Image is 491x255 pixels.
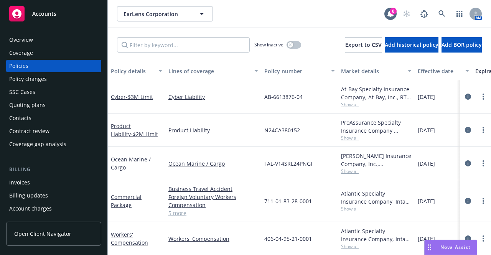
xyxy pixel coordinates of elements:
span: - $2M Limit [131,130,158,138]
span: EarLens Corporation [124,10,190,18]
button: Policy number [261,62,338,80]
a: Report a Bug [417,6,432,21]
div: SSC Cases [9,86,35,98]
button: Policy details [108,62,165,80]
span: [DATE] [418,197,435,205]
div: Policies [9,60,28,72]
span: Open Client Navigator [14,230,71,238]
a: circleInformation [463,196,473,206]
div: Coverage gap analysis [9,138,66,150]
button: Add historical policy [385,37,438,53]
a: Account charges [6,202,101,215]
a: Cyber [111,93,153,100]
a: Coverage gap analysis [6,138,101,150]
a: Ocean Marine / Cargo [168,160,258,168]
button: Nova Assist [424,240,477,255]
span: Nova Assist [440,244,471,250]
a: Contract review [6,125,101,137]
button: Effective date [415,62,472,80]
span: Show all [341,206,412,212]
div: Policy number [264,67,326,75]
span: Show all [341,101,412,108]
a: Quoting plans [6,99,101,111]
span: Export to CSV [345,41,382,48]
div: [PERSON_NAME] Insurance Company, Inc., [PERSON_NAME] Group, [PERSON_NAME] Cargo [341,152,412,168]
a: more [479,92,488,101]
div: Lines of coverage [168,67,250,75]
div: Overview [9,34,33,46]
a: Start snowing [399,6,414,21]
span: [DATE] [418,93,435,101]
div: ProAssurance Specialty Insurance Company, Medmarc [341,118,412,135]
a: more [479,125,488,135]
input: Filter by keyword... [117,37,250,53]
a: Ocean Marine / Cargo [111,156,151,171]
span: Add BOR policy [442,41,482,48]
a: SSC Cases [6,86,101,98]
a: Policies [6,60,101,72]
a: circleInformation [463,92,473,101]
div: Billing [6,166,101,173]
a: more [479,196,488,206]
a: Coverage [6,47,101,59]
span: Show all [341,243,412,250]
a: Contacts [6,112,101,124]
span: 711-01-83-28-0001 [264,197,312,205]
div: Contacts [9,112,31,124]
span: Show inactive [254,41,283,48]
div: Policy details [111,67,154,75]
a: Cyber Liability [168,93,258,101]
a: Product Liability [168,126,258,134]
div: Contract review [9,125,49,137]
a: more [479,159,488,168]
span: Show all [341,135,412,141]
div: Atlantic Specialty Insurance Company, Intact Insurance [341,227,412,243]
button: Lines of coverage [165,62,261,80]
a: circleInformation [463,234,473,243]
div: 8 [390,8,397,15]
div: At-Bay Specialty Insurance Company, At-Bay, Inc., RT Specialty Insurance Services, LLC (RSG Speci... [341,85,412,101]
span: [DATE] [418,160,435,168]
a: circleInformation [463,159,473,168]
span: [DATE] [418,126,435,134]
div: Policy changes [9,73,47,85]
a: more [479,234,488,243]
a: Commercial Package [111,193,142,209]
button: Export to CSV [345,37,382,53]
span: Show all [341,168,412,174]
a: Policy changes [6,73,101,85]
span: FAL-V14SRL24PNGF [264,160,313,168]
div: Drag to move [425,240,434,255]
a: Workers' Compensation [111,231,148,246]
span: AB-6613876-04 [264,93,303,101]
div: Quoting plans [9,99,46,111]
a: Workers' Compensation [168,235,258,243]
a: Product Liability [111,122,158,138]
span: - $3M Limit [126,93,153,100]
div: Coverage [9,47,33,59]
span: 406-04-95-21-0001 [264,235,312,243]
span: N24CA380152 [264,126,300,134]
a: Business Travel Accident [168,185,258,193]
div: Effective date [418,67,461,75]
span: Accounts [32,11,56,17]
div: Billing updates [9,189,48,202]
a: Switch app [452,6,467,21]
div: Market details [341,67,403,75]
a: Foreign Voluntary Workers Compensation [168,193,258,209]
a: Accounts [6,3,101,25]
a: Invoices [6,176,101,189]
button: Add BOR policy [442,37,482,53]
div: Invoices [9,176,30,189]
a: 5 more [168,209,258,217]
span: [DATE] [418,235,435,243]
a: circleInformation [463,125,473,135]
div: Account charges [9,202,52,215]
a: Search [434,6,450,21]
div: Atlantic Specialty Insurance Company, Intact Insurance [341,189,412,206]
a: Overview [6,34,101,46]
a: Billing updates [6,189,101,202]
span: Add historical policy [385,41,438,48]
button: Market details [338,62,415,80]
button: EarLens Corporation [117,6,213,21]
